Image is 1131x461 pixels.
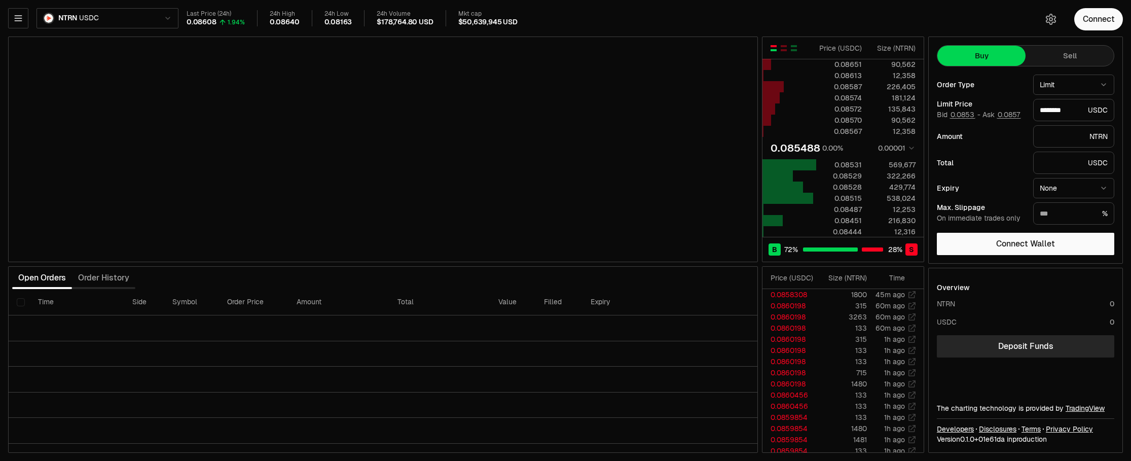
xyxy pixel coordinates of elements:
[870,82,916,92] div: 226,405
[870,93,916,103] div: 181,124
[870,171,916,181] div: 322,266
[884,413,905,422] time: 1h ago
[875,273,905,283] div: Time
[822,143,843,153] div: 0.00%
[870,59,916,69] div: 90,562
[937,299,955,309] div: NTRN
[937,282,970,293] div: Overview
[780,44,788,52] button: Show Sell Orders Only
[937,403,1114,413] div: The charting technology is provided by
[875,142,916,154] button: 0.00001
[817,311,867,323] td: 3263
[884,357,905,366] time: 1h ago
[875,290,905,299] time: 45m ago
[164,289,218,315] th: Symbol
[1026,46,1114,66] button: Sell
[870,216,916,226] div: 216,830
[270,18,300,27] div: 0.08640
[870,70,916,81] div: 12,358
[982,111,1021,120] span: Ask
[817,182,862,192] div: 0.08528
[762,345,817,356] td: 0.0860198
[44,14,53,23] img: NTRN Logo
[817,115,862,125] div: 0.08570
[762,323,817,334] td: 0.0860198
[884,402,905,411] time: 1h ago
[389,289,490,315] th: Total
[1046,424,1093,434] a: Privacy Policy
[1033,178,1114,198] button: None
[228,18,245,26] div: 1.94%
[817,227,862,237] div: 0.08444
[817,204,862,215] div: 0.08487
[978,435,1005,444] span: 01e61daf88515c477b37a0f01dd243adb311fd67
[817,412,867,423] td: 133
[790,44,798,52] button: Show Buy Orders Only
[817,389,867,401] td: 133
[870,43,916,53] div: Size ( NTRN )
[187,10,245,18] div: Last Price (24h)
[997,111,1021,119] button: 0.0857
[909,244,914,255] span: S
[1033,202,1114,225] div: %
[817,356,867,367] td: 133
[79,14,98,23] span: USDC
[817,434,867,445] td: 1481
[875,301,905,310] time: 60m ago
[1033,75,1114,95] button: Limit
[950,111,975,119] button: 0.0853
[817,82,862,92] div: 0.08587
[762,389,817,401] td: 0.0860456
[817,401,867,412] td: 133
[771,141,820,155] div: 0.085488
[979,424,1016,434] a: Disclosures
[770,44,778,52] button: Show Buy and Sell Orders
[270,10,300,18] div: 24h High
[870,227,916,237] div: 12,316
[937,317,957,327] div: USDC
[762,445,817,456] td: 0.0859854
[937,81,1025,88] div: Order Type
[870,104,916,114] div: 135,843
[937,100,1025,108] div: Limit Price
[937,185,1025,192] div: Expiry
[817,445,867,456] td: 133
[937,204,1025,211] div: Max. Slippage
[884,379,905,388] time: 1h ago
[1110,317,1114,327] div: 0
[937,424,974,434] a: Developers
[884,335,905,344] time: 1h ago
[817,59,862,69] div: 0.08651
[771,273,817,283] div: Price ( USDC )
[582,289,673,315] th: Expiry
[817,216,862,226] div: 0.08451
[937,46,1026,66] button: Buy
[817,367,867,378] td: 715
[884,368,905,377] time: 1h ago
[875,312,905,322] time: 60m ago
[772,244,777,255] span: B
[817,378,867,389] td: 1480
[884,391,905,400] time: 1h ago
[870,160,916,170] div: 569,677
[937,214,1025,223] div: On immediate trades only
[937,233,1114,255] button: Connect Wallet
[762,289,817,300] td: 0.0858308
[817,193,862,203] div: 0.08515
[817,160,862,170] div: 0.08531
[124,289,164,315] th: Side
[937,111,980,120] span: Bid -
[1110,299,1114,309] div: 0
[870,182,916,192] div: 429,774
[1033,99,1114,121] div: USDC
[458,18,518,27] div: $50,639,945 USD
[870,193,916,203] div: 538,024
[490,289,536,315] th: Value
[458,10,518,18] div: Mkt cap
[825,273,867,283] div: Size ( NTRN )
[870,204,916,215] div: 12,253
[30,289,124,315] th: Time
[762,423,817,434] td: 0.0859854
[884,346,905,355] time: 1h ago
[762,300,817,311] td: 0.0860198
